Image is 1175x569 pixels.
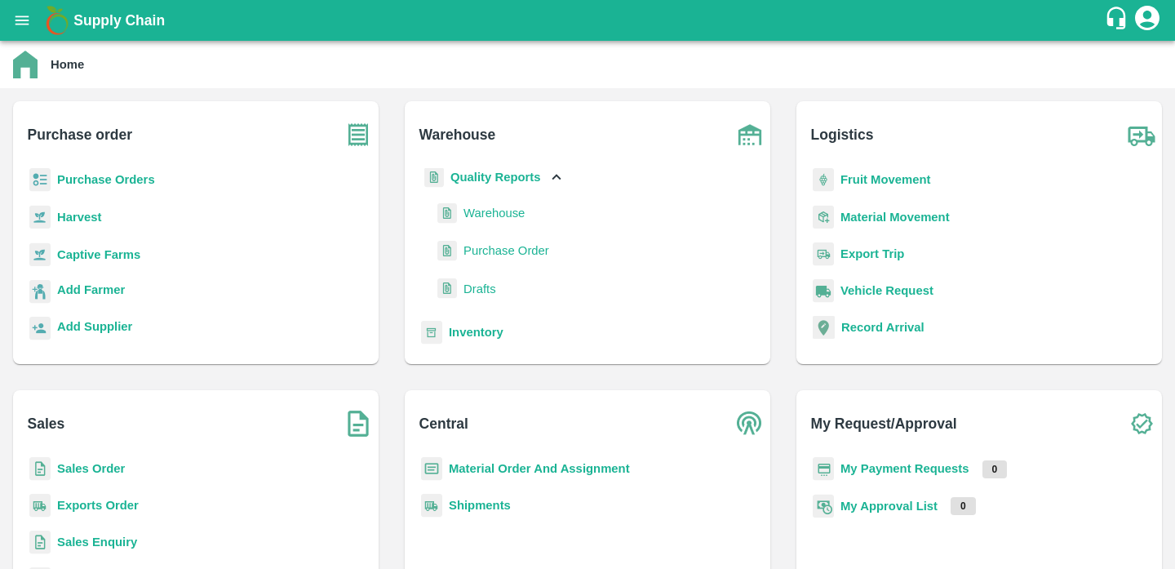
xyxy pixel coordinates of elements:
img: harvest [29,205,51,229]
img: payment [813,457,834,481]
b: Supply Chain [73,12,165,29]
img: material [813,205,834,229]
img: delivery [813,242,834,266]
a: Add Farmer [57,281,125,303]
a: Record Arrival [841,321,924,334]
a: Vehicle Request [840,284,933,297]
b: Quality Reports [450,171,541,184]
b: Warehouse [419,123,496,146]
img: centralMaterial [421,457,442,481]
span: Warehouse [463,204,525,222]
span: Purchase Order [463,242,549,260]
b: Add Supplier [57,320,132,333]
img: shipments [29,494,51,518]
b: Sales [28,412,65,435]
a: Export Trip [840,247,904,260]
img: recordArrival [813,316,835,339]
img: central [729,403,770,444]
img: qualityReport [437,278,457,299]
b: My Request/Approval [811,412,957,435]
a: Material Movement [840,211,950,224]
a: Shipments [449,499,511,512]
b: Purchase order [28,123,132,146]
a: Material Order And Assignment [449,462,630,475]
p: 0 [982,460,1008,478]
a: Purchase Orders [57,173,155,186]
img: approval [813,494,834,518]
a: Add Supplier [57,318,132,340]
img: farmer [29,280,51,304]
img: qualityReport [424,167,444,188]
img: whInventory [421,321,442,345]
a: Captive Farms [57,248,140,261]
img: supplier [29,317,51,340]
img: purchase [338,114,379,155]
b: Central [419,412,468,435]
img: vehicle [813,279,834,303]
a: Exports Order [57,499,139,512]
img: soSales [338,403,379,444]
img: warehouse [729,114,770,155]
a: My Approval List [840,500,938,513]
img: home [13,51,38,78]
img: harvest [29,242,51,267]
img: logo [41,4,73,37]
img: sales [29,457,51,481]
img: truck [1121,114,1162,155]
a: Sales Enquiry [57,536,137,549]
img: qualityReport [437,203,457,224]
button: open drawer [3,2,41,39]
b: Logistics [811,123,874,146]
span: Drafts [463,280,496,298]
a: My Payment Requests [840,462,969,475]
a: Drafts [463,277,496,301]
a: Sales Order [57,462,125,475]
img: sales [29,531,51,554]
b: Home [51,58,84,71]
a: Fruit Movement [840,173,931,186]
div: customer-support [1104,6,1133,35]
img: fruit [813,168,834,192]
div: Quality Reports [421,161,565,194]
img: reciept [29,168,51,192]
b: Add Farmer [57,283,125,296]
a: Purchase Order [463,238,549,263]
a: Supply Chain [73,9,1104,32]
a: Warehouse [463,201,525,225]
a: Harvest [57,211,101,224]
p: 0 [951,497,976,515]
img: shipments [421,494,442,518]
a: Inventory [449,326,503,339]
div: account of current user [1133,3,1162,38]
img: check [1121,403,1162,444]
img: qualityReport [437,241,457,261]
